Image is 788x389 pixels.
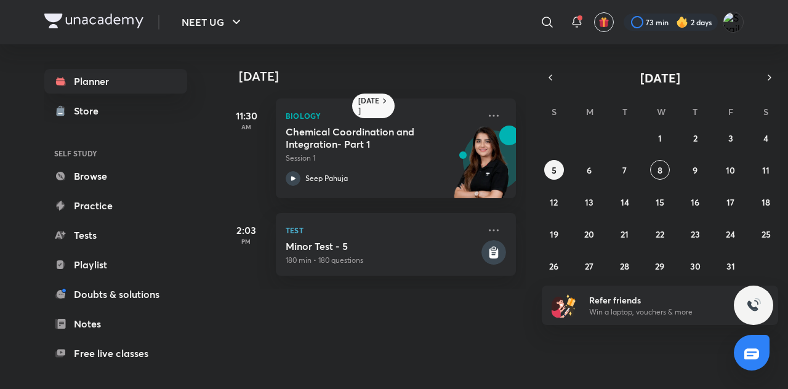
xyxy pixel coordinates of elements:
[656,228,664,240] abbr: October 22, 2025
[762,196,770,208] abbr: October 18, 2025
[552,164,557,176] abbr: October 5, 2025
[74,103,106,118] div: Store
[756,224,776,244] button: October 25, 2025
[222,108,271,123] h5: 11:30
[544,160,564,180] button: October 5, 2025
[44,164,187,188] a: Browse
[685,256,705,276] button: October 30, 2025
[721,160,741,180] button: October 10, 2025
[650,224,670,244] button: October 22, 2025
[585,260,593,272] abbr: October 27, 2025
[44,252,187,277] a: Playlist
[691,196,699,208] abbr: October 16, 2025
[615,192,635,212] button: October 14, 2025
[726,196,734,208] abbr: October 17, 2025
[658,132,662,144] abbr: October 1, 2025
[579,192,599,212] button: October 13, 2025
[544,256,564,276] button: October 26, 2025
[726,164,735,176] abbr: October 10, 2025
[550,228,558,240] abbr: October 19, 2025
[763,132,768,144] abbr: October 4, 2025
[286,126,439,150] h5: Chemical Coordination and Integration- Part 1
[222,123,271,130] p: AM
[620,260,629,272] abbr: October 28, 2025
[579,160,599,180] button: October 6, 2025
[723,12,744,33] img: Shaikh abdul
[222,238,271,245] p: PM
[44,311,187,336] a: Notes
[721,224,741,244] button: October 24, 2025
[584,228,594,240] abbr: October 20, 2025
[728,106,733,118] abbr: Friday
[305,173,348,184] p: Seep Pahuja
[552,293,576,318] img: referral
[650,128,670,148] button: October 1, 2025
[685,160,705,180] button: October 9, 2025
[763,106,768,118] abbr: Saturday
[650,192,670,212] button: October 15, 2025
[44,282,187,307] a: Doubts & solutions
[286,223,479,238] p: Test
[693,132,698,144] abbr: October 2, 2025
[622,106,627,118] abbr: Tuesday
[726,260,735,272] abbr: October 31, 2025
[746,298,761,313] img: ttu
[721,128,741,148] button: October 3, 2025
[358,96,380,116] h6: [DATE]
[44,14,143,28] img: Company Logo
[286,153,479,164] p: Session 1
[762,228,771,240] abbr: October 25, 2025
[44,69,187,94] a: Planner
[676,16,688,28] img: streak
[549,260,558,272] abbr: October 26, 2025
[685,128,705,148] button: October 2, 2025
[579,256,599,276] button: October 27, 2025
[544,192,564,212] button: October 12, 2025
[622,164,627,176] abbr: October 7, 2025
[44,143,187,164] h6: SELF STUDY
[598,17,609,28] img: avatar
[657,164,662,176] abbr: October 8, 2025
[621,196,629,208] abbr: October 14, 2025
[615,256,635,276] button: October 28, 2025
[286,108,479,123] p: Biology
[552,106,557,118] abbr: Sunday
[589,307,741,318] p: Win a laptop, vouchers & more
[44,14,143,31] a: Company Logo
[693,106,698,118] abbr: Thursday
[579,224,599,244] button: October 20, 2025
[448,126,516,211] img: unacademy
[286,240,479,252] h5: Minor Test - 5
[656,196,664,208] abbr: October 15, 2025
[690,260,701,272] abbr: October 30, 2025
[615,160,635,180] button: October 7, 2025
[544,224,564,244] button: October 19, 2025
[222,223,271,238] h5: 2:03
[615,224,635,244] button: October 21, 2025
[657,106,665,118] abbr: Wednesday
[44,341,187,366] a: Free live classes
[728,132,733,144] abbr: October 3, 2025
[721,256,741,276] button: October 31, 2025
[726,228,735,240] abbr: October 24, 2025
[589,294,741,307] h6: Refer friends
[239,69,528,84] h4: [DATE]
[640,70,680,86] span: [DATE]
[587,164,592,176] abbr: October 6, 2025
[559,69,761,86] button: [DATE]
[655,260,664,272] abbr: October 29, 2025
[44,98,187,123] a: Store
[650,256,670,276] button: October 29, 2025
[756,192,776,212] button: October 18, 2025
[650,160,670,180] button: October 8, 2025
[621,228,629,240] abbr: October 21, 2025
[756,160,776,180] button: October 11, 2025
[550,196,558,208] abbr: October 12, 2025
[44,193,187,218] a: Practice
[174,10,251,34] button: NEET UG
[762,164,770,176] abbr: October 11, 2025
[721,192,741,212] button: October 17, 2025
[693,164,698,176] abbr: October 9, 2025
[286,255,479,266] p: 180 min • 180 questions
[685,224,705,244] button: October 23, 2025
